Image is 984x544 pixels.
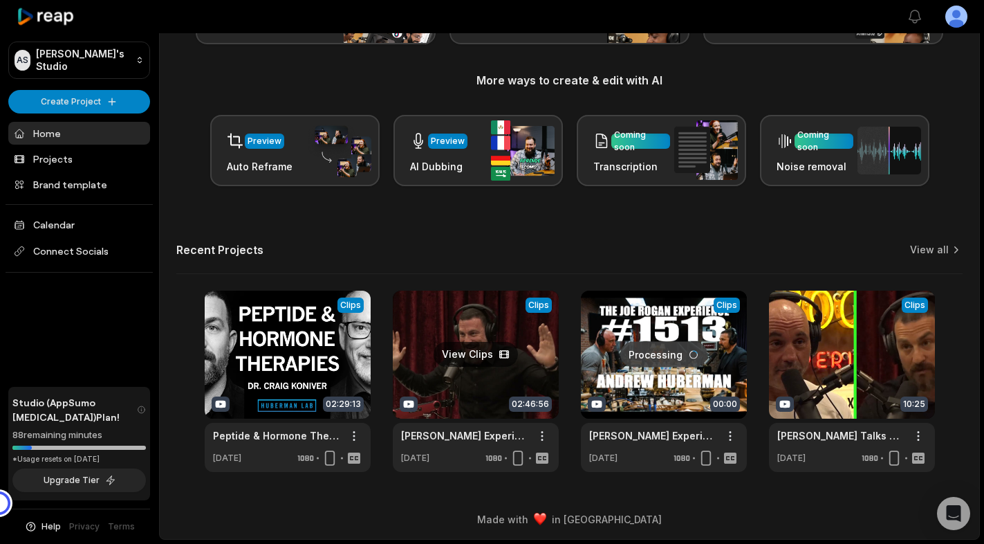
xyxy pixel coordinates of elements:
span: Help [41,520,61,533]
div: Open Intercom Messenger [937,497,970,530]
a: View all [910,243,949,257]
img: heart emoji [534,513,546,525]
h3: Transcription [593,159,670,174]
button: Create Project [8,90,150,114]
div: Preview [248,135,281,147]
div: AS [15,50,30,71]
a: [PERSON_NAME] Talks About [MEDICAL_DATA] Optimization [777,428,904,443]
h3: Auto Reframe [227,159,293,174]
h2: Recent Projects [176,243,263,257]
div: Preview [431,135,465,147]
div: Coming soon [614,129,667,154]
div: Made with in [GEOGRAPHIC_DATA] [172,512,967,527]
span: Connect Socials [8,239,150,264]
img: noise_removal.png [857,127,921,174]
a: [PERSON_NAME] Experience #1513 - [PERSON_NAME] [589,428,716,443]
img: ai_dubbing.png [491,120,555,181]
p: [PERSON_NAME]'s Studio [36,48,130,73]
span: Studio (AppSumo [MEDICAL_DATA]) Plan! [12,395,137,424]
a: Peptide & Hormone Therapies for Health, Performance & Longevity | [PERSON_NAME] [213,428,340,443]
button: Upgrade Tier [12,469,146,492]
div: Coming soon [797,129,851,154]
h3: More ways to create & edit with AI [176,72,963,89]
a: Terms [108,520,135,533]
a: [PERSON_NAME] Experience #1958 - [PERSON_NAME] [401,428,528,443]
div: 88 remaining minutes [12,428,146,442]
a: Privacy [69,520,100,533]
button: Help [24,520,61,533]
a: Calendar [8,213,150,236]
h3: AI Dubbing [410,159,467,174]
a: Home [8,122,150,145]
a: Brand template [8,173,150,196]
img: transcription.png [674,120,738,180]
img: auto_reframe.png [308,124,371,178]
a: Projects [8,147,150,170]
div: *Usage resets on [DATE] [12,454,146,464]
h3: Noise removal [777,159,853,174]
